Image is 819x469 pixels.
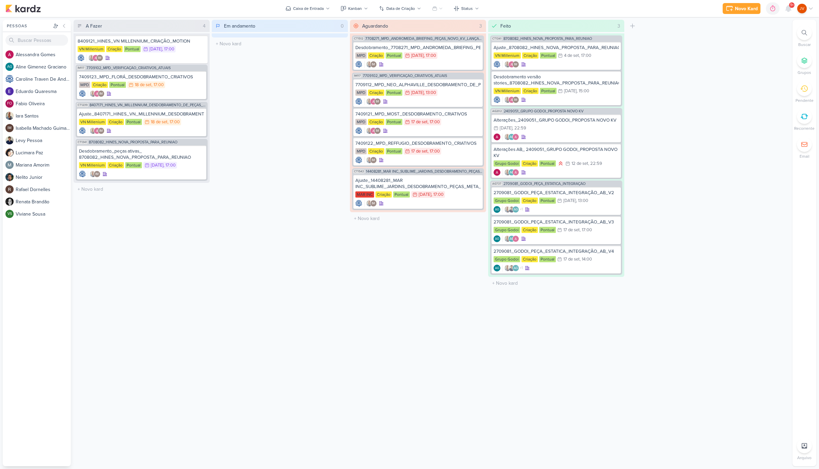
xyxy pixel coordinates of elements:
[79,148,204,160] div: Desdobramento_peças ativas_ 8708082_HINES_NOVA_PROPOSTA_PARA_REUNIAO
[5,210,14,218] div: Viviane Sousa
[376,129,379,133] p: IM
[353,37,364,41] span: CT1512
[16,100,71,107] div: F a b i o O l i v e i r a
[5,198,14,206] img: Renata Brandão
[374,98,381,105] div: Isabella Machado Guimarães
[135,83,151,87] div: 18 de set
[90,127,96,134] img: Iara Santos
[494,134,500,140] img: Alessandra Gomes
[494,169,500,176] div: Criador(a): Alessandra Gomes
[504,169,511,176] img: Iara Santos
[79,82,90,88] div: MPD
[502,265,523,271] div: Colaboradores: Iara Santos, Levy Pessoa, Aline Gimenez Graciano, Alessandra Gomes
[790,2,794,8] span: 9+
[386,148,402,154] div: Pontual
[16,88,71,95] div: E d u a r d o Q u a r e s m a
[376,100,379,104] p: IM
[355,98,362,105] img: Caroline Traven De Andrade
[540,88,557,94] div: Pontual
[494,52,521,59] div: VN Millenium
[108,162,124,168] div: Criação
[370,200,377,207] div: Isabella Machado Guimarães
[512,61,519,68] div: Isabella Machado Guimarães
[424,53,436,58] div: , 17:00
[79,90,86,97] img: Caroline Traven De Andrade
[16,149,71,156] div: L u c i m a r a P a z
[494,134,500,140] div: Criador(a): Alessandra Gomes
[492,109,502,113] span: AG202
[504,206,511,213] img: Iara Santos
[5,35,68,46] input: Buscar Pessoas
[522,52,539,59] div: Criação
[355,52,367,59] div: MPD
[355,127,362,134] img: Caroline Traven De Andrade
[7,65,12,69] p: AG
[364,157,377,163] div: Colaboradores: Iara Santos, Isabella Machado Guimarães
[77,66,85,70] span: IM117
[514,63,517,66] p: IM
[492,182,502,186] span: AG737
[576,199,588,203] div: , 13:00
[512,169,519,176] img: Alessandra Gomes
[492,37,502,41] span: CT1341
[16,63,71,71] div: A l i n e G i m e n e z G r a c i a n o
[797,4,807,13] div: Joney Viana
[5,50,14,59] img: Alessandra Gomes
[75,184,208,194] input: + Novo kard
[16,198,71,205] div: R e n a t a B r a n d ã o
[494,198,520,204] div: Grupo Godoi
[88,54,95,61] img: Iara Santos
[502,134,519,140] div: Colaboradores: Iara Santos, Aline Gimenez Graciano, Alessandra Gomes
[355,111,481,117] div: 7409121_MPD_MOST_DESDOBRAMENTO_CRIATIVOS
[124,46,141,52] div: Pontual
[800,5,804,12] p: JV
[90,103,206,107] span: 8407171_HINES_VN_MILLENNIUM_DESDOBRAMENTO_DE_PEÇAS_V1
[5,148,14,157] img: Lucimara Paz
[16,76,71,83] div: C a r o l i n e T r a v e n D e A n d r a d e
[514,98,517,102] p: IM
[588,161,602,166] div: , 22:59
[151,83,164,87] div: , 17:00
[200,22,208,30] div: 4
[355,90,367,96] div: MPD
[353,170,365,173] span: CT1543
[386,52,402,59] div: Pontual
[363,74,447,78] span: 7709102_MPD_VERIFICAÇÃO_CRIATIVOS_ATUAIS
[494,117,619,123] div: Alterações_2409051_GRUPO GODOI_PROPOSTA NOVO KV
[98,127,105,134] div: Isabella Machado Guimarães
[494,219,619,225] div: 2709081_GODOI_PEÇA_ESTATICA_INTEGRAÇÃO_AB_V3
[213,39,347,49] input: + Novo kard
[90,90,96,97] img: Iara Santos
[521,198,538,204] div: Criação
[78,38,206,44] div: 8409121_HINES_VN MILLENNIUM_CRIAÇÃO_MOTION
[375,191,392,198] div: Criação
[79,127,86,134] img: Caroline Traven De Andrade
[162,47,174,51] div: , 17:00
[494,146,619,159] div: Alterações AB_ 2409051_GRUPO GODOI_PROPOSTA NOVO KV
[577,89,589,93] div: , 15:00
[563,228,580,232] div: 17 de set
[355,200,362,207] div: Criador(a): Caroline Traven De Andrade
[411,91,424,95] div: [DATE]
[370,157,377,163] div: Isabella Machado Guimarães
[16,161,71,169] div: M a r i a n a A m o r i m
[563,257,580,262] div: 17 de set
[368,119,384,125] div: Criação
[539,198,556,204] div: Pontual
[77,103,88,107] span: CT1239
[163,163,176,168] div: , 17:00
[95,173,99,176] p: IM
[539,227,556,233] div: Pontual
[125,119,142,125] div: Pontual
[16,125,71,132] div: I s a b e l l a M a c h a d o G u i m a r ã e s
[512,206,519,213] div: Aline Gimenez Graciano
[503,37,592,41] span: 8708082_HINES_NOVA_PROPOSTA_PARA_REUNIAO
[502,61,519,68] div: Colaboradores: Iara Santos, Alessandra Gomes, Isabella Machado Guimarães
[92,54,99,61] img: Alessandra Gomes
[5,173,14,181] img: Nelito Junior
[494,45,619,51] div: Ajuste_8708082_HINES_NOVA_PROPOSTA_PARA_REUNIAO
[797,455,812,461] p: Arquivo
[5,161,14,169] img: Mariana Amorim
[372,63,375,66] p: IM
[125,162,142,168] div: Pontual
